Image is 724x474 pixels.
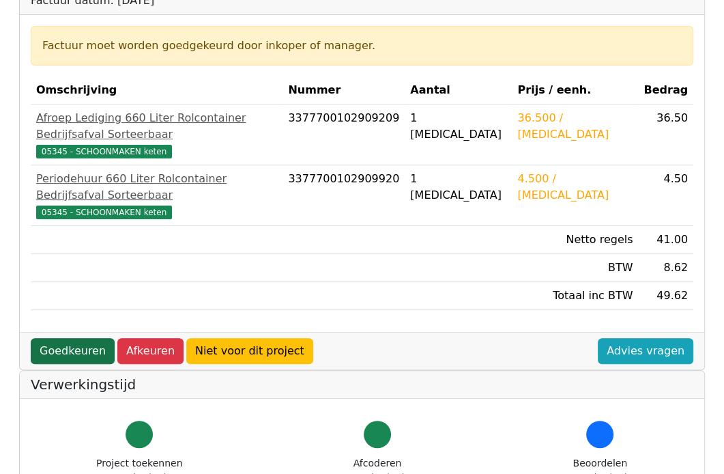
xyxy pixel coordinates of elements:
[36,145,172,158] span: 05345 - SCHOONMAKEN keten
[410,171,506,204] div: 1 [MEDICAL_DATA]
[410,110,506,143] div: 1 [MEDICAL_DATA]
[31,76,283,104] th: Omschrijving
[517,110,633,143] div: 36.500 / [MEDICAL_DATA]
[36,206,172,219] span: 05345 - SCHOONMAKEN keten
[117,338,184,364] a: Afkeuren
[186,338,313,364] a: Niet voor dit project
[638,76,693,104] th: Bedrag
[638,104,693,165] td: 36.50
[36,171,277,204] div: Periodehuur 660 Liter Rolcontainer Bedrijfsafval Sorteerbaar
[31,338,115,364] a: Goedkeuren
[638,254,693,282] td: 8.62
[638,282,693,310] td: 49.62
[283,76,405,104] th: Nummer
[598,338,693,364] a: Advies vragen
[283,104,405,165] td: 3377700102909209
[36,110,277,159] a: Afroep Lediging 660 Liter Rolcontainer Bedrijfsafval Sorteerbaar05345 - SCHOONMAKEN keten
[405,76,512,104] th: Aantal
[36,110,277,143] div: Afroep Lediging 660 Liter Rolcontainer Bedrijfsafval Sorteerbaar
[512,226,638,254] td: Netto regels
[36,171,277,220] a: Periodehuur 660 Liter Rolcontainer Bedrijfsafval Sorteerbaar05345 - SCHOONMAKEN keten
[638,226,693,254] td: 41.00
[512,76,638,104] th: Prijs / eenh.
[638,165,693,226] td: 4.50
[517,171,633,204] div: 4.500 / [MEDICAL_DATA]
[512,254,638,282] td: BTW
[283,165,405,226] td: 3377700102909920
[31,376,693,393] h5: Verwerkingstijd
[42,38,682,54] div: Factuur moet worden goedgekeurd door inkoper of manager.
[512,282,638,310] td: Totaal inc BTW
